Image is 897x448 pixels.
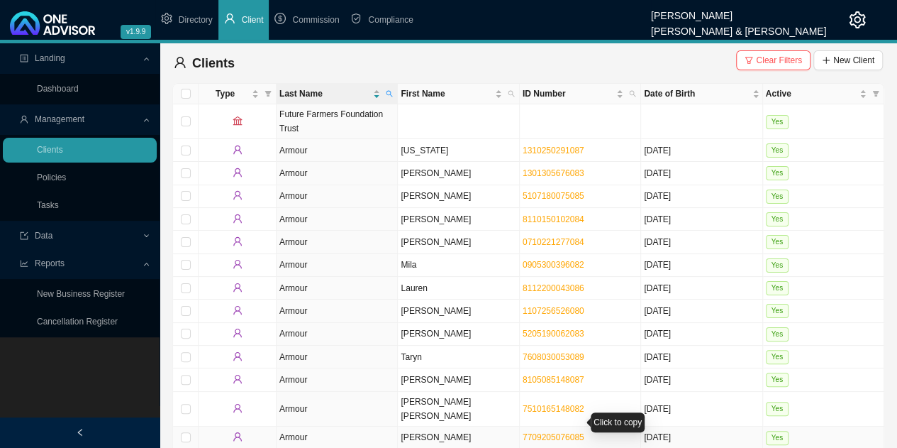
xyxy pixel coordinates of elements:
td: Armour [277,300,398,322]
span: Yes [766,166,789,180]
td: Armour [277,277,398,300]
span: Yes [766,431,789,445]
td: [DATE] [641,185,762,208]
th: ID Number [520,84,641,104]
span: setting [849,11,866,28]
span: search [508,90,515,97]
span: user [233,190,243,200]
td: Armour [277,392,398,427]
span: user [233,432,243,442]
td: [PERSON_NAME] [398,231,519,253]
th: First Name [398,84,519,104]
span: Yes [766,281,789,295]
td: [PERSON_NAME] [PERSON_NAME] [398,392,519,427]
td: [DATE] [641,323,762,346]
span: plus [822,56,830,65]
td: Lauren [398,277,519,300]
span: user [20,115,28,124]
span: filter [262,84,274,104]
span: Clients [192,56,235,70]
a: 7709205076085 [523,432,584,442]
span: user [233,403,243,413]
td: Armour [277,254,398,277]
td: [PERSON_NAME] [398,185,519,208]
span: setting [161,13,172,24]
span: left [76,428,84,437]
span: Yes [766,212,789,226]
span: user [174,56,186,69]
span: user [233,236,243,246]
td: Armour [277,346,398,368]
td: [PERSON_NAME] [398,323,519,346]
span: user [233,305,243,315]
a: Clients [37,145,63,155]
a: 8110150102084 [523,214,584,224]
td: Armour [277,208,398,231]
span: Yes [766,350,789,364]
span: New Client [833,53,874,67]
a: 7510165148082 [523,404,584,414]
a: 1107256526080 [523,306,584,316]
span: user [233,168,243,177]
a: Policies [37,173,66,182]
span: ID Number [523,87,613,101]
span: Type [201,87,249,101]
span: user [233,259,243,269]
a: New Business Register [37,289,125,299]
div: Click to copy [591,413,645,432]
span: search [629,90,636,97]
td: Taryn [398,346,519,368]
span: search [626,84,639,104]
span: Clear Filters [756,53,802,67]
span: Date of Birth [644,87,749,101]
td: [PERSON_NAME] [398,162,519,185]
a: 1301305676083 [523,168,584,178]
span: filter [745,56,753,65]
span: filter [264,90,272,97]
td: [DATE] [641,254,762,277]
span: Reports [35,258,65,268]
td: [DATE] [641,368,762,391]
span: First Name [401,87,491,101]
td: [DATE] [641,162,762,185]
td: Armour [277,162,398,185]
button: New Client [813,50,883,70]
span: line-chart [20,259,28,268]
td: Future Farmers Foundation Trust [277,104,398,139]
span: Data [35,231,52,241]
span: user [233,374,243,384]
span: Last Name [279,87,370,101]
span: Landing [35,53,65,63]
td: [DATE] [641,208,762,231]
span: Yes [766,373,789,387]
a: Dashboard [37,84,79,94]
span: dollar [274,13,286,24]
span: import [20,231,28,240]
span: Yes [766,258,789,273]
span: Management [35,114,84,124]
td: Armour [277,323,398,346]
td: [DATE] [641,392,762,427]
td: [US_STATE] [398,139,519,162]
td: Armour [277,368,398,391]
a: 5205190062083 [523,329,584,339]
span: Yes [766,402,789,416]
th: Type [199,84,277,104]
span: search [383,84,396,104]
span: search [386,90,393,97]
a: 8105085148087 [523,375,584,385]
th: Active [763,84,884,104]
th: Date of Birth [641,84,762,104]
td: Mila [398,254,519,277]
td: [DATE] [641,231,762,253]
span: user [233,214,243,224]
a: 7608030053089 [523,352,584,362]
span: Yes [766,190,789,204]
td: [PERSON_NAME] [398,300,519,322]
td: [DATE] [641,277,762,300]
td: [DATE] [641,346,762,368]
span: v1.9.9 [121,25,151,39]
a: Tasks [37,200,59,210]
td: [DATE] [641,300,762,322]
a: 5107180075085 [523,191,584,201]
